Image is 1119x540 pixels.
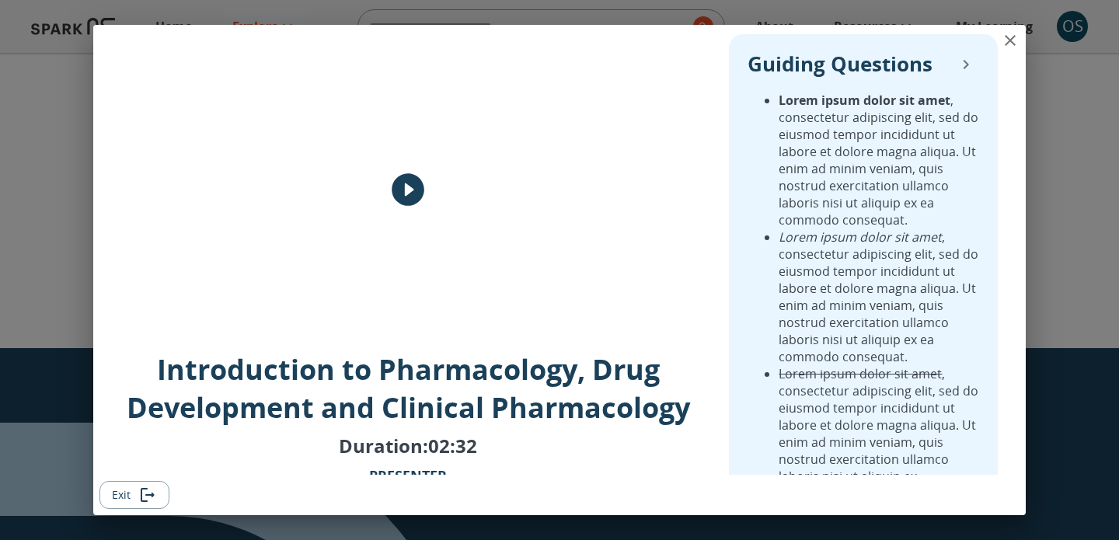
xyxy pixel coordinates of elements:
[385,166,431,213] button: play
[779,92,979,228] li: , consectetur adipiscing elit, sed do eiusmod tempor incididunt ut labore et dolore magna aliqua....
[779,228,942,246] em: Lorem ipsum dolor sit amet
[369,466,447,485] b: PRESENTER
[779,365,942,382] del: Lorem ipsum dolor sit amet
[779,92,950,109] strong: Lorem ipsum dolor sit amet
[995,25,1026,56] button: close
[350,465,467,508] p: Name Name, PhD
[339,433,477,458] p: Duration: 02:32
[953,51,979,78] button: collapse
[103,350,713,427] p: Introduction to Pharmacology, Drug Development and Clinical Pharmacology
[779,228,979,365] li: , consectetur adipiscing elit, sed do eiusmod tempor incididunt ut labore et dolore magna aliqua....
[103,34,713,344] div: Image Cover
[99,481,169,510] button: Exit
[779,365,979,502] li: , consectetur adipiscing elit, sed do eiusmod tempor incididunt ut labore et dolore magna aliqua....
[748,49,932,79] p: Guiding Questions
